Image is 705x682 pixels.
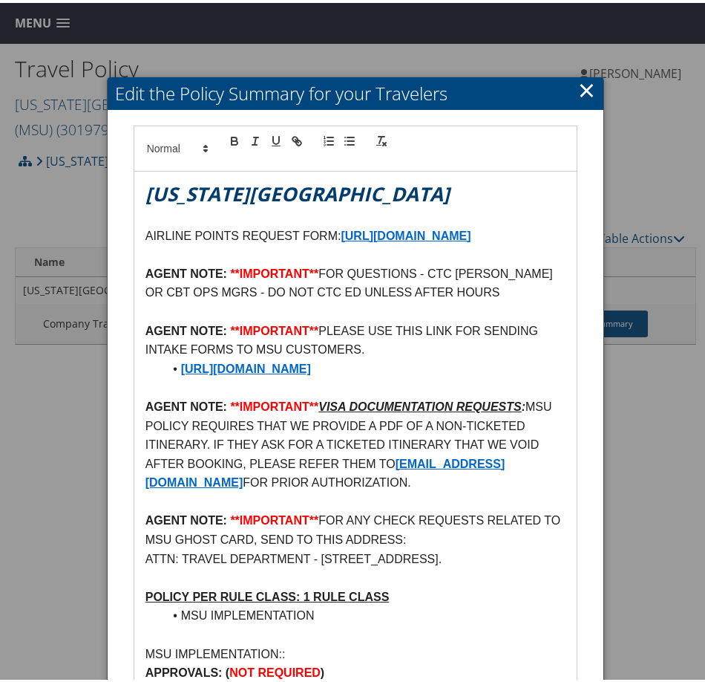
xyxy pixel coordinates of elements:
strong: NOT REQUIRED [229,663,321,676]
a: [URL][DOMAIN_NAME] [181,360,311,372]
p: ATTN: TRAVEL DEPARTMENT - [STREET_ADDRESS]. [145,547,566,566]
u: POLICY PER RULE CLASS: 1 RULE CLASS [145,588,390,600]
p: MSU POLICY REQUIRES THAT WE PROVIDE A PDF OF A NON-TICKETED ITINERARY. IF THEY ASK FOR A TICKETED... [145,394,566,490]
u: VISA DOCUMENTATION REQUESTS [318,397,522,410]
a: [URL][DOMAIN_NAME] [341,227,470,239]
p: MSU IMPLEMENTATION:: [145,642,566,661]
strong: APPROVALS: ( [145,663,229,676]
strong: AGENT NOTE: [145,322,227,334]
strong: AGENT NOTE: [145,264,227,277]
strong: ) [321,663,324,676]
strong: AGENT NOTE: [145,397,227,410]
p: AIRLINE POINTS REQUEST FORM: [145,224,566,243]
a: Close [578,72,595,102]
p: PLEASE USE THIS LINK FOR SENDING INTAKE FORMS TO MSU CUSTOMERS. [145,319,566,357]
strong: AGENT NOTE: [145,511,227,524]
em: : [318,397,525,410]
p: FOR ANY CHECK REQUESTS RELATED TO MSU GHOST CARD, SEND TO THIS ADDRESS: [145,508,566,546]
p: FOR QUESTIONS - CTC [PERSON_NAME] OR CBT OPS MGRS - DO NOT CTC ED UNLESS AFTER HOURS [145,262,566,299]
li: MSU IMPLEMENTATION [163,603,566,623]
h2: Edit the Policy Summary for your Travelers [108,74,604,107]
em: [US_STATE][GEOGRAPHIC_DATA] [145,178,450,204]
